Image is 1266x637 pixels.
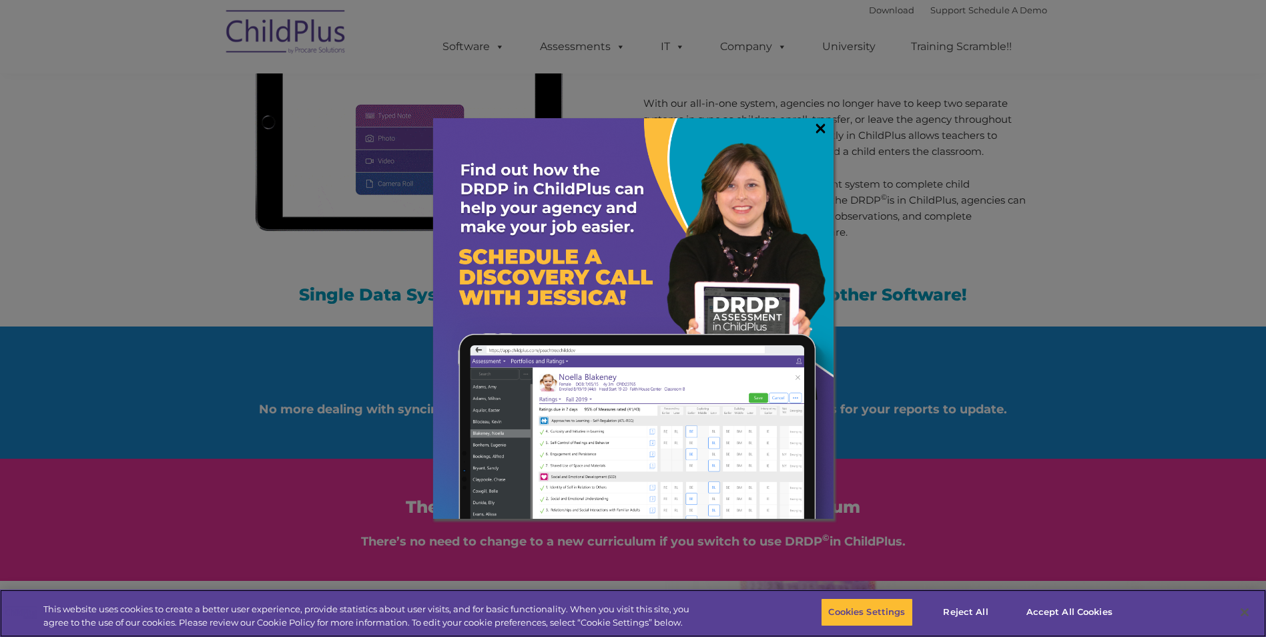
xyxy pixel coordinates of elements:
[924,598,1008,626] button: Reject All
[821,598,912,626] button: Cookies Settings
[1230,598,1259,627] button: Close
[1019,598,1120,626] button: Accept All Cookies
[43,603,696,629] div: This website uses cookies to create a better user experience, provide statistics about user visit...
[813,122,828,135] a: ×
